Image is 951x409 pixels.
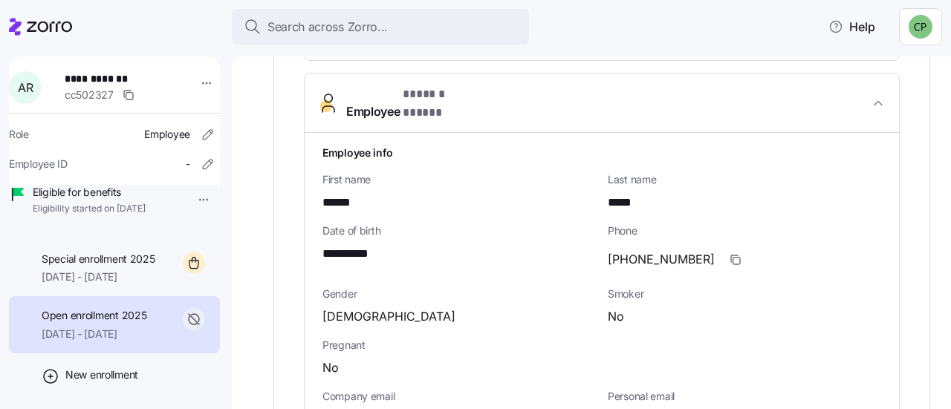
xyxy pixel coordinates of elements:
span: Last name [608,172,881,187]
span: cc502327 [65,88,114,102]
span: Eligible for benefits [33,185,146,200]
button: Search across Zorro... [232,9,529,45]
span: Company email [322,389,596,404]
span: Employee [346,85,475,121]
span: New enrollment [65,367,138,382]
span: [DATE] - [DATE] [42,269,155,284]
span: Personal email [608,389,881,404]
span: Search across Zorro... [267,18,388,36]
span: Phone [608,223,881,238]
span: - [186,157,190,171]
span: Eligibility started on [DATE] [33,203,146,215]
span: Help [828,18,875,36]
span: Gender [322,287,596,301]
span: Special enrollment 2025 [42,252,155,266]
img: 8424d6c99baeec437bf5dae78df33962 [909,15,932,39]
span: No [322,359,339,377]
span: [PHONE_NUMBER] [608,250,715,269]
span: A R [18,82,33,94]
span: [DEMOGRAPHIC_DATA] [322,307,455,326]
span: Employee ID [9,157,68,171]
h1: Employee info [322,145,881,160]
span: No [608,307,624,326]
span: Employee [144,127,190,142]
span: Smoker [608,287,881,301]
span: Open enrollment 2025 [42,308,146,323]
span: [DATE] - [DATE] [42,327,146,341]
span: Pregnant [322,338,881,353]
span: First name [322,172,596,187]
span: Role [9,127,29,142]
span: Date of birth [322,223,596,238]
button: Help [817,12,887,42]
